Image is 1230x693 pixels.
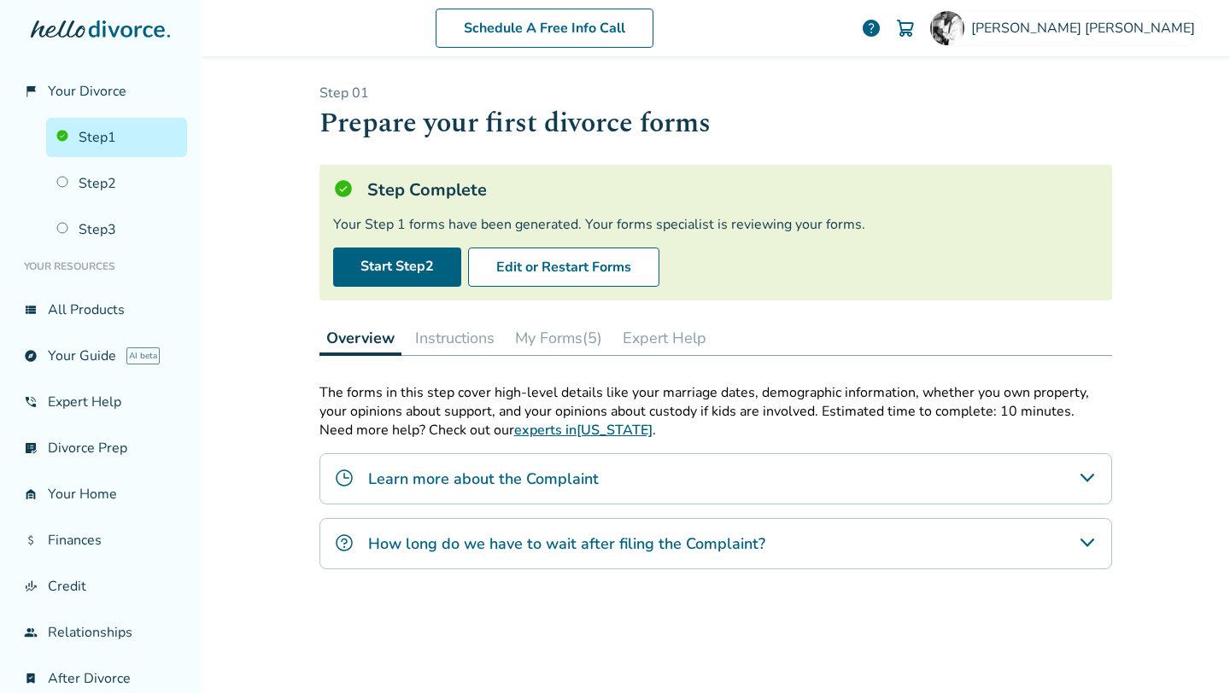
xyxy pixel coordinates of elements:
iframe: Chat Widget [1145,611,1230,693]
button: Expert Help [616,321,713,355]
span: phone_in_talk [24,395,38,409]
a: groupRelationships [14,613,187,652]
p: Need more help? Check out our . [319,421,1112,440]
h4: Learn more about the Complaint [368,468,599,490]
h4: How long do we have to wait after filing the Complaint? [368,533,765,555]
a: Step1 [46,118,187,157]
p: Step 0 1 [319,84,1112,102]
a: Step2 [46,164,187,203]
a: finance_modeCredit [14,567,187,606]
a: attach_moneyFinances [14,521,187,560]
button: Edit or Restart Forms [468,247,659,287]
span: finance_mode [24,579,38,593]
span: Your Divorce [48,82,126,101]
img: Learn more about the Complaint [334,468,354,488]
h1: Prepare your first divorce forms [319,102,1112,144]
h5: Step Complete [367,178,487,201]
button: Overview [319,321,401,356]
img: Cart [895,18,916,38]
span: attach_money [24,533,38,547]
span: garage_home [24,487,38,501]
span: bookmark_check [24,672,38,685]
button: Instructions [408,321,501,355]
span: list_alt_check [24,441,38,455]
span: group [24,626,38,639]
a: Start Step2 [333,247,461,287]
a: flag_2Your Divorce [14,72,187,111]
a: phone_in_talkExpert Help [14,382,187,422]
div: How long do we have to wait after filing the Complaint? [319,518,1112,569]
span: view_list [24,303,38,317]
span: [PERSON_NAME] [PERSON_NAME] [971,19,1202,38]
img: Rahj Watson [930,11,964,45]
a: garage_homeYour Home [14,475,187,514]
div: Your Step 1 forms have been generated. Your forms specialist is reviewing your forms. [333,215,1098,234]
a: Schedule A Free Info Call [436,9,653,48]
li: Your Resources [14,249,187,283]
a: list_alt_checkDivorce Prep [14,428,187,468]
a: help [861,18,881,38]
a: experts in[US_STATE] [514,421,653,440]
span: AI beta [126,347,160,364]
div: Learn more about the Complaint [319,453,1112,504]
a: exploreYour GuideAI beta [14,336,187,376]
span: explore [24,349,38,363]
a: view_listAll Products [14,290,187,329]
img: How long do we have to wait after filing the Complaint? [334,533,354,553]
button: My Forms(5) [508,321,609,355]
a: Step3 [46,210,187,249]
p: The forms in this step cover high-level details like your marriage dates, demographic information... [319,383,1112,421]
span: flag_2 [24,84,38,98]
